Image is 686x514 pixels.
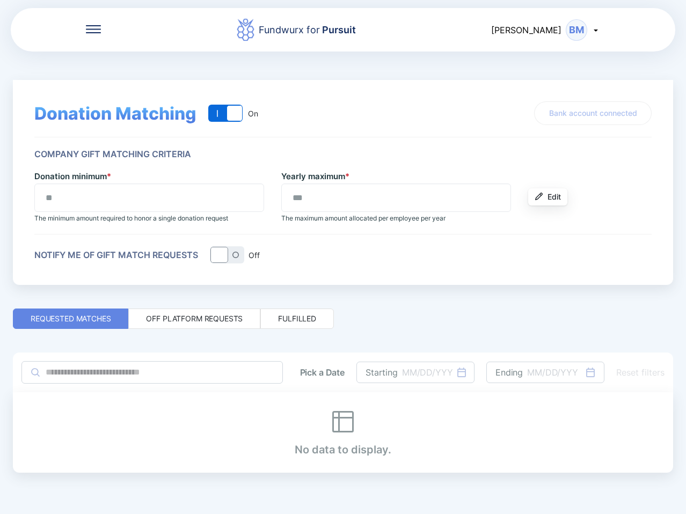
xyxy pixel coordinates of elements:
[281,171,349,181] label: Yearly maximum
[366,367,398,378] div: Starting
[34,214,228,222] span: The minimum amount required to honor a single donation request
[281,214,446,222] span: The maximum amount allocated per employee per year
[34,250,198,260] div: Notify me of gift match requests
[31,313,111,324] div: Requested matches
[34,103,196,124] span: Donation Matching
[34,149,191,159] div: Company Gift Matching Criteria
[548,192,561,202] span: Edit
[528,188,567,205] button: Edit
[402,367,453,378] div: MM/DD/YYY
[549,108,637,119] span: Bank account connected
[249,251,260,260] div: Off
[320,24,356,35] span: Pursuit
[259,23,356,38] div: Fundwurx for
[295,409,391,456] div: No data to display.
[247,109,258,118] div: On
[534,101,652,125] button: Bank account connected
[566,19,587,41] div: BM
[491,25,561,35] span: [PERSON_NAME]
[34,171,111,181] label: Donation minimum
[527,367,578,378] div: MM/DD/YYY
[146,313,243,324] div: Off platform requests
[278,313,316,324] div: Fulfilled
[616,366,665,379] div: Reset filters
[495,367,523,378] div: Ending
[300,367,345,378] div: Pick a Date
